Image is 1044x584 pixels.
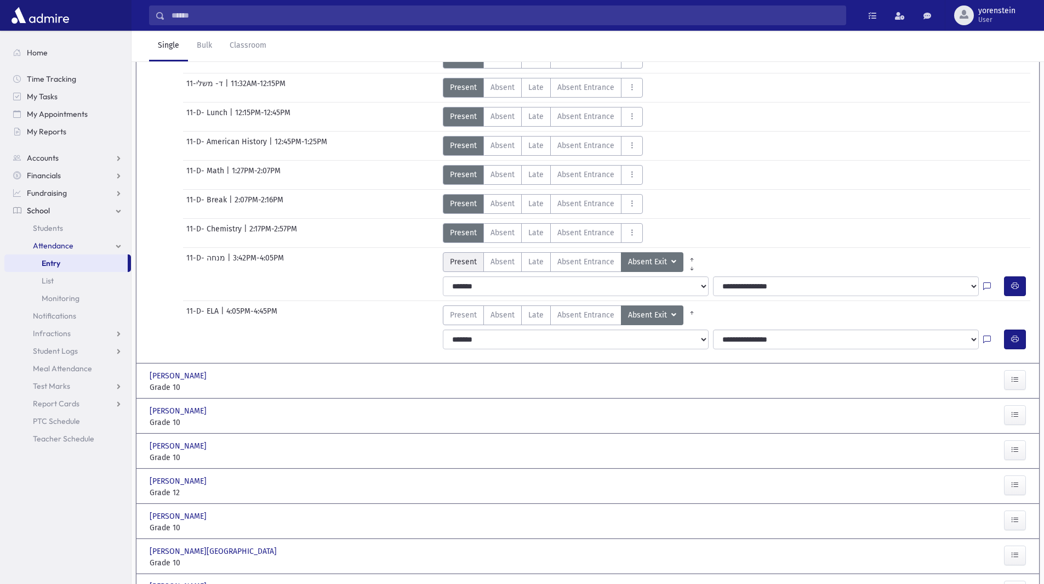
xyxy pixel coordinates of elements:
span: 11-D- American History [186,136,269,156]
span: Absent [490,256,515,268]
a: PTC Schedule [4,412,131,430]
span: List [42,276,54,286]
span: 11-ד- משלי [186,78,225,98]
span: 11-D- ELA [186,305,221,325]
a: Fundraising [4,184,131,202]
img: AdmirePro [9,4,72,26]
span: Absent Entrance [557,309,614,321]
span: Entry [42,258,60,268]
span: Absent [490,309,515,321]
span: Absent Entrance [557,111,614,122]
span: 12:15PM-12:45PM [235,107,290,127]
span: Present [450,169,477,180]
span: Absent [490,82,515,93]
span: Absent Entrance [557,198,614,209]
a: Accounts [4,149,131,167]
a: Home [4,44,131,61]
a: Bulk [188,31,221,61]
span: [PERSON_NAME] [150,440,209,452]
a: Infractions [4,325,131,342]
span: School [27,206,50,216]
span: Time Tracking [27,74,76,84]
span: Absent [490,198,515,209]
span: Absent Entrance [557,227,614,239]
span: Student Logs [33,346,78,356]
span: Late [528,169,544,180]
span: [PERSON_NAME][GEOGRAPHIC_DATA] [150,546,279,557]
span: Absent Entrance [557,140,614,151]
span: 11-D- Chemistry [186,223,244,243]
a: Single [149,31,188,61]
span: Absent Entrance [557,256,614,268]
span: Infractions [33,328,71,338]
span: [PERSON_NAME] [150,370,209,382]
div: AttTypes [443,194,643,214]
span: User [978,15,1016,24]
span: [PERSON_NAME] [150,475,209,487]
a: Student Logs [4,342,131,360]
span: 12:45PM-1:25PM [275,136,327,156]
span: Present [450,198,477,209]
span: My Appointments [27,109,88,119]
span: 3:42PM-4:05PM [233,252,284,272]
span: | [226,165,232,185]
div: AttTypes [443,223,643,243]
span: Attendance [33,241,73,251]
span: Absent Entrance [557,82,614,93]
button: Absent Exit [621,305,683,325]
span: Absent [490,227,515,239]
span: Financials [27,171,61,180]
a: Time Tracking [4,70,131,88]
span: 11-D- Lunch [186,107,230,127]
span: Grade 10 [150,417,287,428]
span: 2:17PM-2:57PM [249,223,297,243]
a: Teacher Schedule [4,430,131,447]
span: | [227,252,233,272]
div: AttTypes [443,78,643,98]
a: My Reports [4,123,131,140]
div: AttTypes [443,165,643,185]
a: Attendance [4,237,131,254]
a: School [4,202,131,219]
span: Absent Exit [628,309,669,321]
span: Notifications [33,311,76,321]
span: My Reports [27,127,66,137]
span: | [229,194,235,214]
a: Financials [4,167,131,184]
span: 2:07PM-2:16PM [235,194,283,214]
span: Present [450,82,477,93]
span: 11-D- מנחה [186,252,227,272]
span: PTC Schedule [33,416,80,426]
span: | [244,223,249,243]
span: Late [528,198,544,209]
span: Late [528,227,544,239]
span: Meal Attendance [33,364,92,373]
span: Grade 12 [150,487,287,498]
span: Present [450,256,477,268]
span: Absent [490,169,515,180]
span: Grade 10 [150,382,287,393]
span: yorenstein [978,7,1016,15]
a: Entry [4,254,128,272]
span: Late [528,309,544,321]
span: My Tasks [27,92,58,101]
span: Present [450,309,477,321]
span: Fundraising [27,188,67,198]
span: Home [27,48,48,58]
input: Search [165,5,846,25]
div: AttTypes [443,252,700,272]
a: Meal Attendance [4,360,131,377]
a: Classroom [221,31,275,61]
span: | [269,136,275,156]
div: AttTypes [443,136,643,156]
a: Report Cards [4,395,131,412]
span: Late [528,111,544,122]
span: 11-D- Math [186,165,226,185]
span: Absent [490,140,515,151]
span: Report Cards [33,399,79,409]
span: Monitoring [42,293,79,303]
span: 11:32AM-12:15PM [231,78,286,98]
span: | [230,107,235,127]
span: Absent Entrance [557,169,614,180]
a: Test Marks [4,377,131,395]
